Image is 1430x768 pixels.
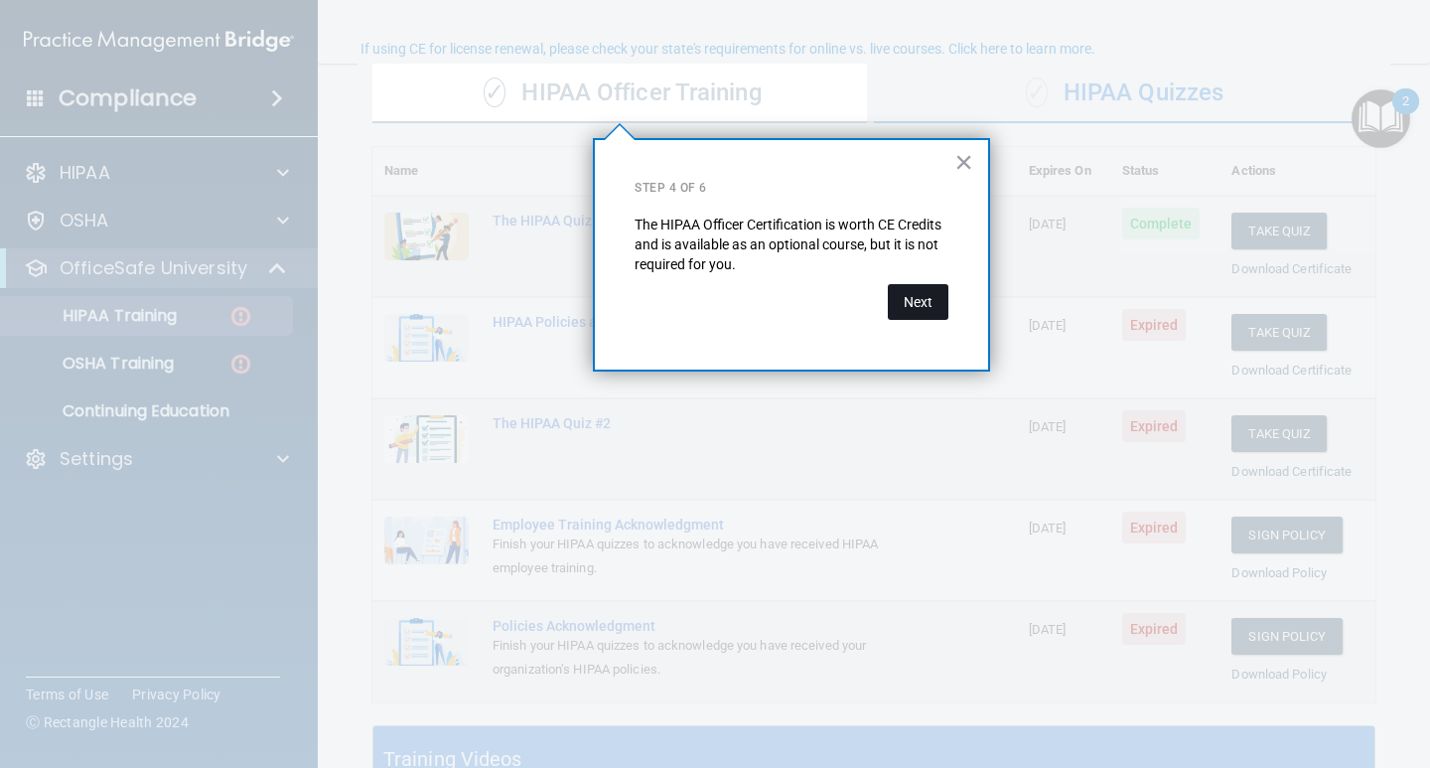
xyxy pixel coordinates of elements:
[1331,631,1406,706] iframe: Drift Widget Chat Controller
[635,216,948,274] p: The HIPAA Officer Certification is worth CE Credits and is available as an optional course, but i...
[888,284,948,320] button: Next
[954,146,973,178] button: Close
[484,77,505,107] span: ✓
[635,180,948,197] p: Step 4 of 6
[372,64,874,123] div: HIPAA Officer Training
